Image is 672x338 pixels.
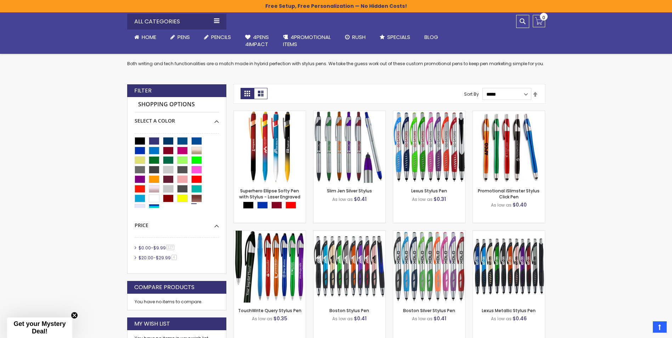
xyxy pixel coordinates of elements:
[197,29,238,45] a: Pencils
[491,316,512,322] span: As low as
[271,202,282,209] div: Burgundy
[137,245,177,251] a: $0.00-$9.99127
[393,111,465,183] img: Lexus Stylus Pen
[393,111,465,117] a: Lexus Stylus Pen
[163,29,197,45] a: Pens
[273,315,287,322] span: $0.35
[478,188,540,199] a: Promotional iSlimster Stylus Click Pen
[513,315,527,322] span: $0.46
[134,87,152,95] strong: Filter
[412,196,433,202] span: As low as
[314,231,385,303] img: Boston Stylus Pen
[473,230,545,236] a: Lexus Metallic Stylus Pen
[239,188,300,199] a: Superhero Ellipse Softy Pen with Stylus - Laser Engraved
[314,111,385,183] img: Slim Jen Silver Stylus
[245,33,269,48] span: 4Pens 4impact
[332,196,353,202] span: As low as
[491,202,512,208] span: As low as
[134,283,194,291] strong: Compare Products
[234,231,306,303] img: TouchWrite Query Stylus Pen
[142,33,156,41] span: Home
[542,14,545,21] span: 0
[314,230,385,236] a: Boston Stylus Pen
[473,111,545,117] a: Promotional iSlimster Stylus Click Pen
[127,43,545,67] div: Both writing and tech functionalities are a match made in hybrid perfection with stylus pens. We ...
[234,111,306,117] a: Superhero Ellipse Softy Pen with Stylus - Laser Engraved
[177,33,190,41] span: Pens
[417,29,445,45] a: Blog
[252,316,272,322] span: As low as
[156,255,171,261] span: $29.99
[354,315,367,322] span: $0.41
[354,196,367,203] span: $0.41
[393,231,465,303] img: Boston Silver Stylus Pen
[403,308,455,314] a: Boston Silver Stylus Pen
[7,317,72,338] div: Get your Mystery Deal!Close teaser
[352,33,366,41] span: Rush
[238,29,276,52] a: 4Pens4impact
[243,202,254,209] div: Black
[393,230,465,236] a: Boston Silver Stylus Pen
[283,33,331,48] span: 4PROMOTIONAL ITEMS
[314,111,385,117] a: Slim Jen Silver Stylus
[234,230,306,236] a: TouchWrite Query Stylus Pen
[139,245,151,251] span: $0.00
[653,321,667,333] a: Top
[473,231,545,303] img: Lexus Metallic Stylus Pen
[211,33,231,41] span: Pencils
[171,255,177,260] span: 4
[276,29,338,52] a: 4PROMOTIONALITEMS
[373,29,417,45] a: Specials
[241,88,254,99] strong: Grid
[327,188,372,194] a: Slim Jen Silver Stylus
[127,294,226,310] div: You have no items to compare.
[533,15,545,27] a: 0
[412,316,433,322] span: As low as
[434,196,446,203] span: $0.31
[234,111,306,183] img: Superhero Ellipse Softy Pen with Stylus - Laser Engraved
[434,315,446,322] span: $0.41
[127,14,226,29] div: All Categories
[329,308,369,314] a: Boston Stylus Pen
[135,112,219,124] div: Select A Color
[134,320,170,328] strong: My Wish List
[473,111,545,183] img: Promotional iSlimster Stylus Click Pen
[137,255,179,261] a: $20.00-$29.994
[411,188,447,194] a: Lexus Stylus Pen
[513,201,527,208] span: $0.40
[71,312,78,319] button: Close teaser
[135,97,219,112] strong: Shopping Options
[387,33,410,41] span: Specials
[139,255,153,261] span: $20.00
[135,217,219,229] div: Price
[257,202,268,209] div: Blue
[424,33,438,41] span: Blog
[464,91,479,97] label: Sort By
[338,29,373,45] a: Rush
[166,245,175,250] span: 127
[332,316,353,322] span: As low as
[286,202,296,209] div: Red
[238,308,301,314] a: TouchWrite Query Stylus Pen
[13,320,66,335] span: Get your Mystery Deal!
[153,245,166,251] span: $9.99
[127,29,163,45] a: Home
[482,308,536,314] a: Lexus Metallic Stylus Pen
